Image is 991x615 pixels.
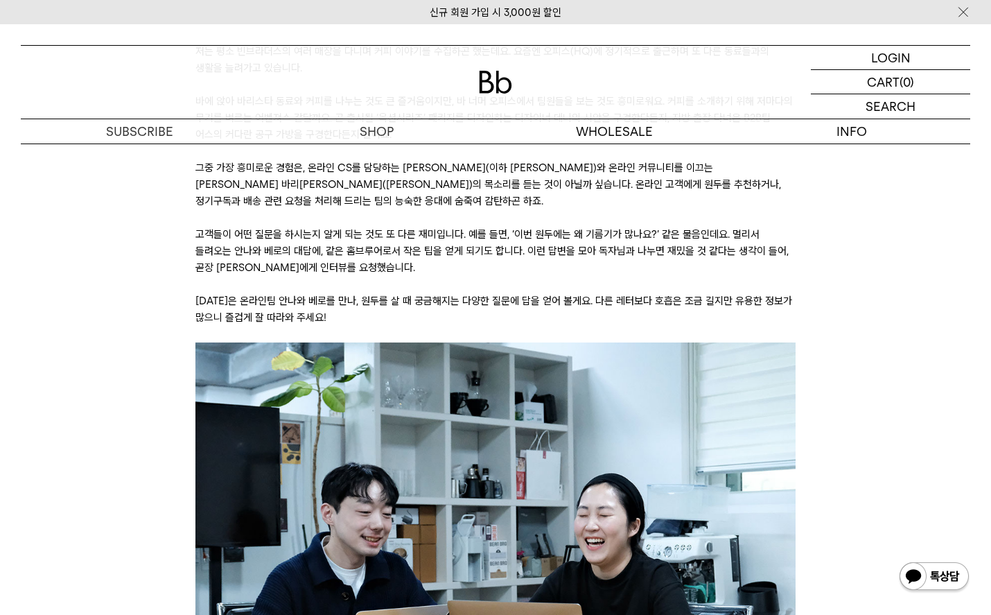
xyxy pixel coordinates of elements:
[811,70,970,94] a: CART (0)
[867,70,900,94] p: CART
[495,119,733,144] p: WHOLESALE
[898,561,970,594] img: 카카오톡 채널 1:1 채팅 버튼
[258,119,496,144] a: SHOP
[900,70,914,94] p: (0)
[430,6,561,19] a: 신규 회원 가입 시 3,000원 할인
[733,119,971,144] p: INFO
[871,46,911,69] p: LOGIN
[866,94,915,119] p: SEARCH
[195,159,796,209] p: 그중 가장 흥미로운 경험은, 온라인 CS를 담당하는 [PERSON_NAME](이하 [PERSON_NAME])와 온라인 커뮤니티를 이끄는 [PERSON_NAME] 바리[PERS...
[479,71,512,94] img: 로고
[195,293,796,326] p: [DATE]은 온라인팀 안나와 베로를 만나, 원두를 살 때 궁금해지는 다양한 질문에 답을 얻어 볼게요. 다른 레터보다 호흡은 조금 길지만 유용한 정보가 많으니 즐겁게 잘 따라...
[21,119,258,144] a: SUBSCRIBE
[195,226,796,276] p: 고객들이 어떤 질문을 하시는지 알게 되는 것도 또 다른 재미입니다. 예를 들면, ‘이번 원두에는 왜 기름기가 많나요?’ 같은 물음인데요. 멀리서 들려오는 안나와 베로의 대답에...
[811,46,970,70] a: LOGIN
